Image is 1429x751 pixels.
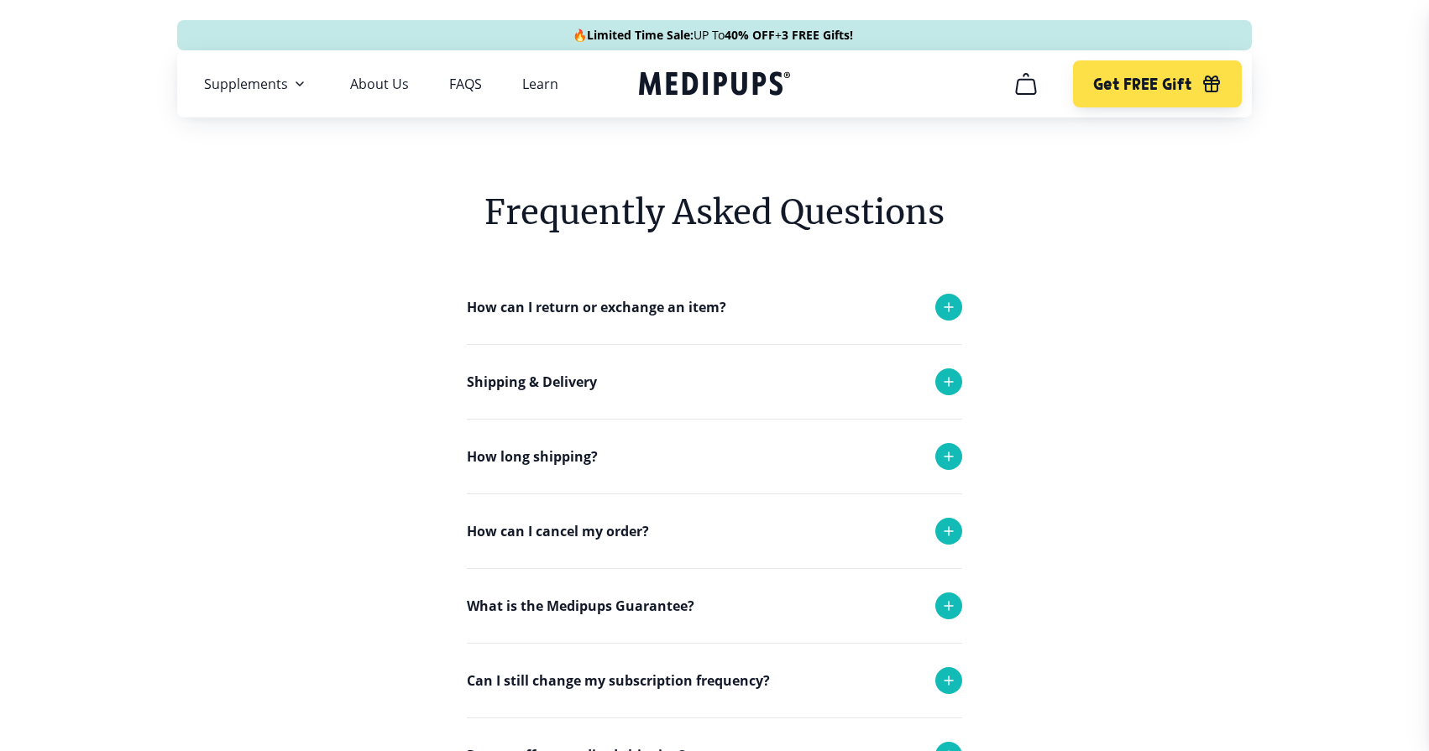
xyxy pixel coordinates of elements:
p: How can I cancel my order? [467,521,649,541]
p: How can I return or exchange an item? [467,297,726,317]
button: Get FREE Gift [1073,60,1242,107]
span: Get FREE Gift [1093,75,1191,94]
a: Medipups [639,68,790,102]
span: 🔥 UP To + [573,27,853,44]
div: Any refund request and cancellation are subject to approval and turn around time is 24-48 hours. ... [467,568,962,716]
a: Learn [522,76,558,92]
div: Each order takes 1-2 business days to be delivered. [467,493,962,561]
p: Can I still change my subscription frequency? [467,670,770,691]
a: FAQS [449,76,482,92]
a: About Us [350,76,409,92]
span: Supplements [204,76,288,92]
h6: Frequently Asked Questions [467,188,962,237]
button: Supplements [204,74,310,94]
button: cart [1006,64,1046,104]
div: If you received the wrong product or your product was damaged in transit, we will replace it with... [467,643,962,750]
p: How long shipping? [467,446,598,467]
p: Shipping & Delivery [467,372,597,392]
p: What is the Medipups Guarantee? [467,596,694,616]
